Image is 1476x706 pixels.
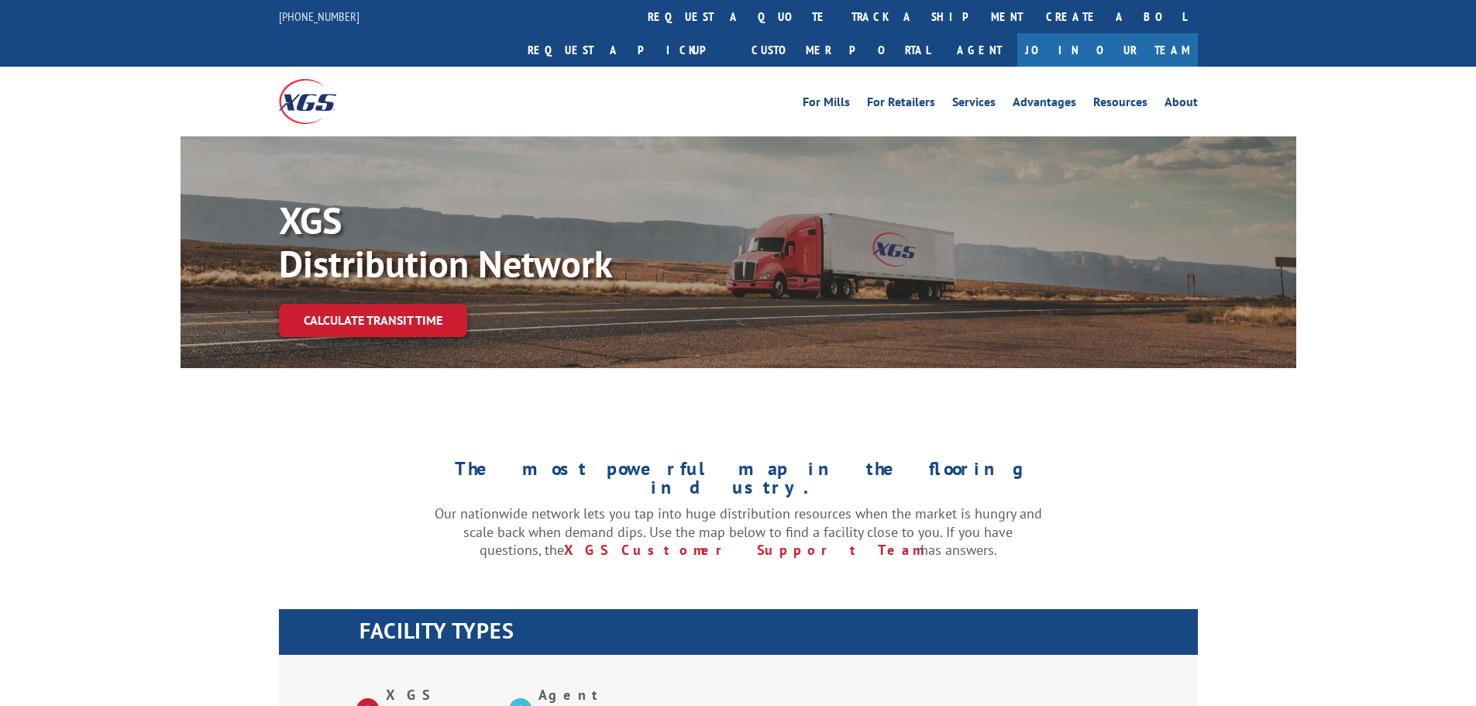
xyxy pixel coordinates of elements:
[435,460,1042,505] h1: The most powerful map in the flooring industry.
[740,33,941,67] a: Customer Portal
[1165,96,1198,113] a: About
[516,33,740,67] a: Request a pickup
[360,620,1198,649] h1: FACILITY TYPES
[941,33,1017,67] a: Agent
[564,541,920,559] a: XGS Customer Support Team
[1093,96,1147,113] a: Resources
[867,96,935,113] a: For Retailers
[1017,33,1198,67] a: Join Our Team
[952,96,996,113] a: Services
[279,304,467,337] a: Calculate transit time
[435,505,1042,560] p: Our nationwide network lets you tap into huge distribution resources when the market is hungry an...
[1013,96,1076,113] a: Advantages
[279,9,360,24] a: [PHONE_NUMBER]
[803,96,850,113] a: For Mills
[279,198,744,285] p: XGS Distribution Network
